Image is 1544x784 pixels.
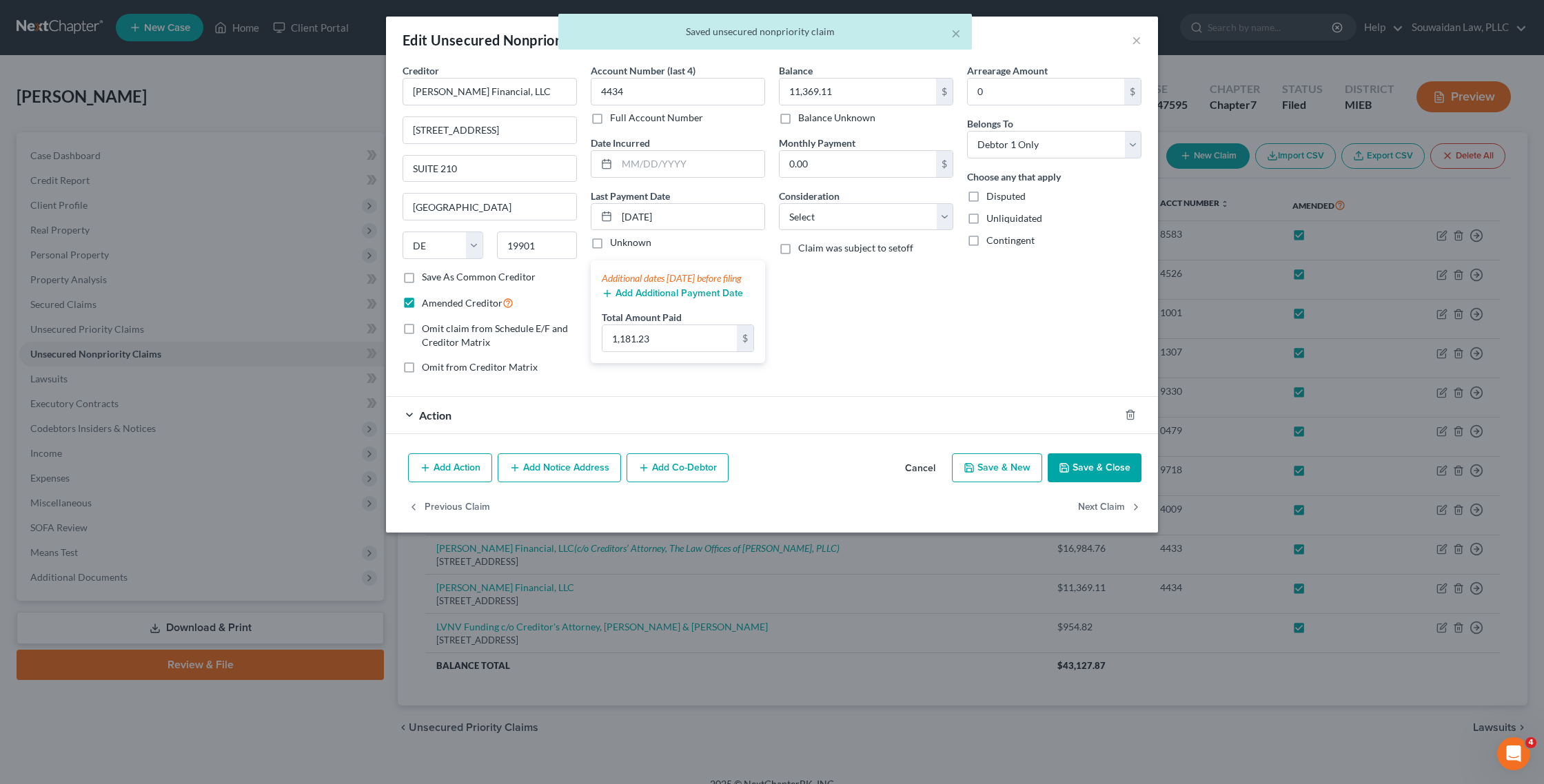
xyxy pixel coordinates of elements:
[779,136,855,150] label: Monthly Payment
[986,234,1035,246] span: Contingent
[779,63,813,78] label: Balance
[610,111,703,125] label: Full Account Number
[422,297,502,309] span: Amended Creditor
[419,409,451,422] span: Action
[967,118,1013,130] span: Belongs To
[403,65,439,76] span: Creditor
[798,242,913,254] span: Claim was subject to setoff
[952,453,1042,482] button: Save & New
[951,25,961,41] button: ×
[610,236,651,249] label: Unknown
[408,453,492,482] button: Add Action
[591,189,670,203] label: Last Payment Date
[737,325,753,351] div: $
[602,310,682,324] label: Total Amount Paid
[591,78,765,105] input: XXXX
[422,322,568,348] span: Omit claim from Schedule E/F and Creditor Matrix
[798,111,875,125] label: Balance Unknown
[627,453,729,482] button: Add Co-Debtor
[967,63,1048,78] label: Arrearage Amount
[780,79,936,105] input: 0.00
[422,270,536,284] label: Save As Common Creditor
[1497,737,1530,770] iframe: Intercom live chat
[591,63,695,78] label: Account Number (last 4)
[617,204,764,230] input: MM/DD/YYYY
[403,117,576,143] input: Enter address...
[780,151,936,177] input: 0.00
[408,493,490,522] button: Previous Claim
[591,136,650,150] label: Date Incurred
[1124,79,1141,105] div: $
[986,212,1042,224] span: Unliquidated
[936,151,953,177] div: $
[602,325,737,351] input: 0.00
[422,361,538,373] span: Omit from Creditor Matrix
[403,156,576,182] input: Apt, Suite, etc...
[779,189,840,203] label: Consideration
[602,288,743,299] button: Add Additional Payment Date
[602,271,754,285] div: Additional dates [DATE] before filing
[403,78,577,105] input: Search creditor by name...
[1048,453,1141,482] button: Save & Close
[936,79,953,105] div: $
[1078,493,1141,522] button: Next Claim
[967,169,1061,184] label: Choose any that apply
[497,231,578,259] input: Enter zip...
[1525,737,1536,748] span: 4
[569,25,961,39] div: Saved unsecured nonpriority claim
[986,190,1026,202] span: Disputed
[968,79,1124,105] input: 0.00
[894,455,946,482] button: Cancel
[403,194,576,220] input: Enter city...
[617,151,764,177] input: MM/DD/YYYY
[498,453,621,482] button: Add Notice Address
